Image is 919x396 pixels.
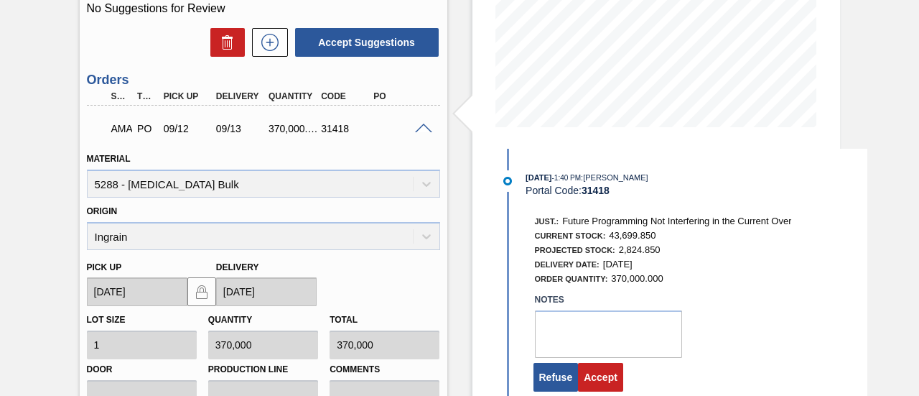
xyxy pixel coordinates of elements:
[208,359,318,380] label: Production Line
[245,28,288,57] div: New suggestion
[108,113,133,144] div: Awaiting Manager Approval
[535,217,559,226] span: Just.:
[87,2,440,15] p: No Suggestions for Review
[160,123,217,134] div: 09/12/2025
[535,260,600,269] span: Delivery Date:
[533,363,579,392] button: Refuse
[609,230,656,241] span: 43,699.850
[87,359,197,380] label: Door
[535,290,682,310] label: Notes
[317,91,374,101] div: Code
[526,173,551,182] span: [DATE]
[526,185,867,196] div: Portal Code:
[265,123,322,134] div: 370,000.000
[578,363,623,392] button: Accept
[582,185,610,196] strong: 31418
[295,28,439,57] button: Accept Suggestions
[87,277,187,306] input: mm/dd/yyyy
[160,91,217,101] div: Pick up
[111,123,129,134] p: AMA
[187,277,216,306] button: locked
[370,91,426,101] div: PO
[134,123,159,134] div: Purchase order
[87,206,118,216] label: Origin
[611,273,663,284] span: 370,000.000
[288,27,440,58] div: Accept Suggestions
[208,315,252,325] label: Quantity
[87,262,122,272] label: Pick up
[317,123,374,134] div: 31418
[216,277,317,306] input: mm/dd/yyyy
[581,173,648,182] span: : [PERSON_NAME]
[87,73,440,88] h3: Orders
[330,359,439,380] label: Comments
[330,315,358,325] label: Total
[216,262,259,272] label: Delivery
[213,123,269,134] div: 09/13/2025
[503,177,512,185] img: atual
[193,283,210,300] img: locked
[619,244,661,255] span: 2,824.850
[603,259,633,270] span: [DATE]
[134,91,159,101] div: Type
[87,315,126,325] label: Lot size
[552,174,582,182] span: - 1:40 PM
[535,275,608,283] span: Order Quantity:
[535,231,606,240] span: Current Stock:
[562,216,791,226] span: Future Programming Not Interfering in the Current Over
[535,246,615,254] span: Projected Stock:
[213,91,269,101] div: Delivery
[87,154,131,164] label: Material
[203,28,245,57] div: Delete Suggestions
[108,91,133,101] div: Step
[265,91,322,101] div: Quantity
